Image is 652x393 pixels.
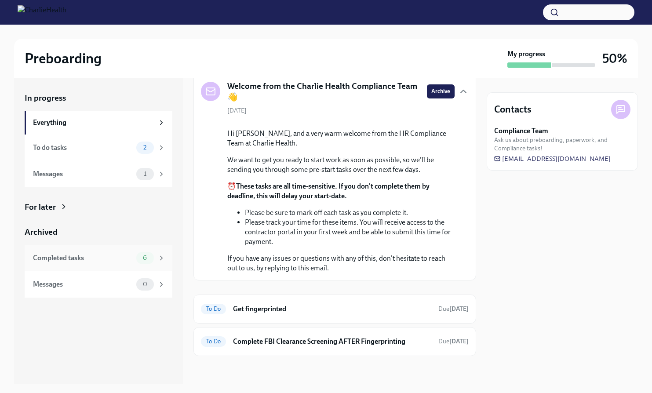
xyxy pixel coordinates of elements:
h6: Get fingerprinted [233,304,431,314]
div: Everything [33,118,154,127]
li: Please track your time for these items. You will receive access to the contractor portal in your ... [245,218,455,247]
div: Messages [33,280,133,289]
span: 1 [138,171,152,177]
a: Messages1 [25,161,172,187]
p: Hi [PERSON_NAME], and a very warm welcome from the HR Compliance Team at Charlie Health. [227,129,455,148]
span: Due [438,305,469,313]
h6: Complete FBI Clearance Screening AFTER Fingerprinting [233,337,431,346]
a: In progress [25,92,172,104]
div: Messages [33,169,133,179]
p: We want to get you ready to start work as soon as possible, so we'll be sending you through some ... [227,155,455,175]
a: To DoGet fingerprintedDue[DATE] [201,302,469,316]
a: Messages0 [25,271,172,298]
li: Please be sure to mark off each task as you complete it. [245,208,455,218]
span: To Do [201,306,226,312]
strong: [DATE] [449,338,469,345]
span: 2 [138,144,152,151]
div: To do tasks [33,143,133,153]
a: Everything [25,111,172,135]
h2: Preboarding [25,50,102,67]
span: Archive [431,87,450,96]
strong: My progress [507,49,545,59]
a: To do tasks2 [25,135,172,161]
p: If you have any issues or questions with any of this, don't hesitate to reach out to us, by reply... [227,254,455,273]
button: Archive [427,84,455,98]
div: For later [25,201,56,213]
a: For later [25,201,172,213]
a: Completed tasks6 [25,245,172,271]
span: Due [438,338,469,345]
div: Completed tasks [33,253,133,263]
strong: Compliance Team [494,126,548,136]
a: [EMAIL_ADDRESS][DOMAIN_NAME] [494,154,611,163]
a: To DoComplete FBI Clearance Screening AFTER FingerprintingDue[DATE] [201,335,469,349]
strong: These tasks are all time-sensitive. If you don't complete them by deadline, this will delay your ... [227,182,430,200]
span: To Do [201,338,226,345]
h5: Welcome from the Charlie Health Compliance Team 👋 [227,80,420,103]
span: 6 [138,255,152,261]
span: August 29th, 2025 09:00 [438,337,469,346]
span: 0 [138,281,153,287]
span: August 26th, 2025 09:00 [438,305,469,313]
img: CharlieHealth [18,5,66,19]
a: Archived [25,226,172,238]
p: ⏰ [227,182,455,201]
h3: 50% [602,51,627,66]
span: [DATE] [227,106,247,115]
span: Ask us about preboarding, paperwork, and Compliance tasks! [494,136,630,153]
h4: Contacts [494,103,532,116]
strong: [DATE] [449,305,469,313]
